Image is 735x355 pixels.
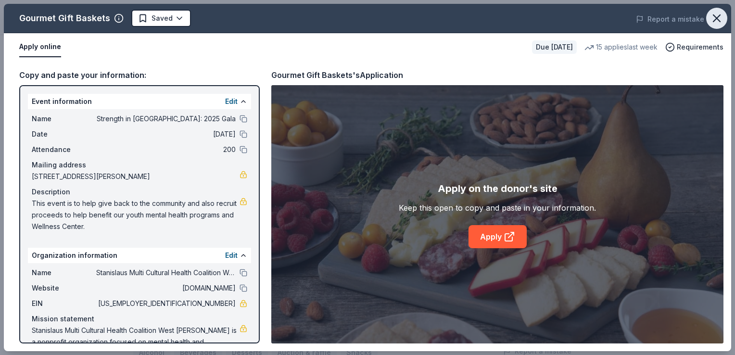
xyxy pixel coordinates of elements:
[32,171,240,182] span: [STREET_ADDRESS][PERSON_NAME]
[152,13,173,24] span: Saved
[96,113,236,125] span: Strength in [GEOGRAPHIC_DATA]: 2025 Gala
[96,144,236,155] span: 200
[32,267,96,279] span: Name
[225,250,238,261] button: Edit
[636,13,704,25] button: Report a mistake
[584,41,658,53] div: 15 applies last week
[96,282,236,294] span: [DOMAIN_NAME]
[32,282,96,294] span: Website
[32,159,247,171] div: Mailing address
[19,37,61,57] button: Apply online
[271,69,403,81] div: Gourmet Gift Baskets's Application
[438,181,558,196] div: Apply on the donor's site
[225,96,238,107] button: Edit
[96,267,236,279] span: Stanislaus Multi Cultural Health Coalition West [PERSON_NAME]
[32,144,96,155] span: Attendance
[96,128,236,140] span: [DATE]
[677,41,723,53] span: Requirements
[131,10,191,27] button: Saved
[32,113,96,125] span: Name
[19,69,260,81] div: Copy and paste your information:
[665,41,723,53] button: Requirements
[32,128,96,140] span: Date
[32,186,247,198] div: Description
[32,313,247,325] div: Mission statement
[532,40,577,54] div: Due [DATE]
[28,248,251,263] div: Organization information
[19,11,110,26] div: Gourmet Gift Baskets
[399,202,596,214] div: Keep this open to copy and paste in your information.
[32,298,96,309] span: EIN
[96,298,236,309] span: [US_EMPLOYER_IDENTIFICATION_NUMBER]
[28,94,251,109] div: Event information
[469,225,527,248] a: Apply
[32,198,240,232] span: This event is to help give back to the community and also recruit proceeds to help benefit our yo...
